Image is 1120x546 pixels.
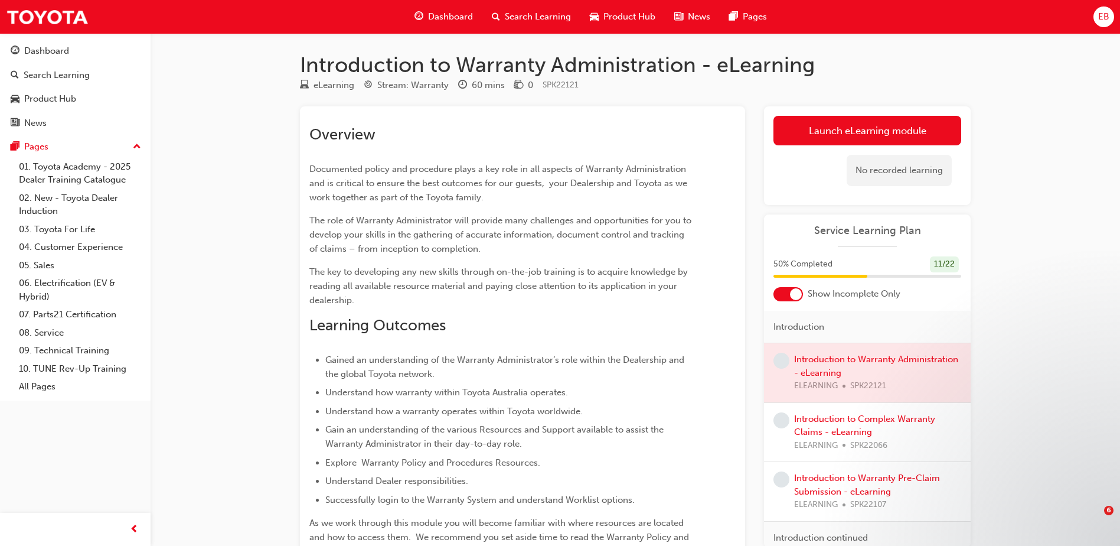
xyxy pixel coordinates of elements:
a: 09. Technical Training [14,342,146,360]
span: news-icon [674,9,683,24]
span: Understand how warranty within Toyota Australia operates. [325,387,568,398]
span: learningRecordVerb_NONE-icon [773,412,789,428]
a: search-iconSearch Learning [482,5,580,29]
button: Pages [5,136,146,158]
span: learningRecordVerb_NONE-icon [773,353,789,369]
span: news-icon [11,118,19,129]
span: Search Learning [505,10,571,24]
div: News [24,116,47,130]
a: 08. Service [14,324,146,342]
a: 05. Sales [14,256,146,275]
span: car-icon [590,9,599,24]
div: Product Hub [24,92,76,106]
a: News [5,112,146,134]
span: ELEARNING [794,498,838,512]
div: Search Learning [24,69,90,82]
a: All Pages [14,378,146,396]
span: Introduction [773,320,824,334]
span: News [688,10,710,24]
a: guage-iconDashboard [405,5,482,29]
a: 02. New - Toyota Dealer Induction [14,189,146,220]
a: Introduction to Complex Warranty Claims - eLearning [794,414,935,438]
span: Gained an understanding of the Warranty Administrator’s role within the Dealership and the global... [325,355,687,379]
a: 07. Parts21 Certification [14,305,146,324]
a: pages-iconPages [720,5,776,29]
button: DashboardSearch LearningProduct HubNews [5,38,146,136]
span: The role of Warranty Administrator will provide many challenges and opportunities for you to deve... [309,215,694,254]
span: SPK22066 [850,439,887,453]
span: SPK22107 [850,498,886,512]
span: Understand how a warranty operates within Toyota worldwide. [325,406,583,417]
span: up-icon [133,139,141,155]
span: Learning Outcomes [309,316,446,334]
span: The key to developing any new skills through on-the-job training is to acquire knowledge by readi... [309,266,690,305]
div: Stream [364,78,449,93]
div: 11 / 22 [930,256,959,272]
span: Show Incomplete Only [808,287,900,301]
span: guage-icon [414,9,423,24]
a: 03. Toyota For Life [14,220,146,239]
a: car-iconProduct Hub [580,5,665,29]
span: guage-icon [11,46,19,57]
span: Explore Warranty Policy and Procedures Resources. [325,457,540,468]
span: clock-icon [458,80,467,91]
span: pages-icon [729,9,738,24]
button: EB [1093,6,1114,27]
span: Successfully login to the Warranty System and understand Worklist options. [325,495,635,505]
span: Learning resource code [543,80,579,90]
span: ELEARNING [794,439,838,453]
a: 04. Customer Experience [14,238,146,256]
span: learningRecordVerb_NONE-icon [773,472,789,487]
div: Price [514,78,533,93]
a: Introduction to Warranty Pre-Claim Submission - eLearning [794,473,940,497]
a: 10. TUNE Rev-Up Training [14,360,146,378]
span: Product Hub [603,10,655,24]
div: Pages [24,140,48,154]
a: news-iconNews [665,5,720,29]
a: 01. Toyota Academy - 2025 Dealer Training Catalogue [14,158,146,189]
span: Gain an understanding of the various Resources and Support available to assist the Warranty Admin... [325,424,666,449]
div: No recorded learning [847,155,952,186]
span: pages-icon [11,142,19,152]
div: 60 mins [472,79,505,92]
img: Trak [6,4,89,30]
span: Understand Dealer responsibilities. [325,476,468,486]
span: Introduction continued [773,531,868,545]
span: Documented policy and procedure plays a key role in all aspects of Warranty Administration and is... [309,164,690,203]
div: Stream: Warranty [377,79,449,92]
span: EB [1098,10,1109,24]
span: Pages [743,10,767,24]
span: learningResourceType_ELEARNING-icon [300,80,309,91]
span: search-icon [492,9,500,24]
h1: Introduction to Warranty Administration - eLearning [300,52,971,78]
a: Search Learning [5,64,146,86]
span: 6 [1104,506,1114,515]
span: target-icon [364,80,373,91]
div: 0 [528,79,533,92]
a: Dashboard [5,40,146,62]
a: 06. Electrification (EV & Hybrid) [14,274,146,305]
a: Product Hub [5,88,146,110]
span: Overview [309,125,375,144]
iframe: Intercom live chat [1080,506,1108,534]
div: eLearning [314,79,354,92]
span: money-icon [514,80,523,91]
a: Launch eLearning module [773,116,961,145]
span: search-icon [11,70,19,81]
div: Type [300,78,354,93]
span: prev-icon [130,522,139,537]
span: 50 % Completed [773,258,832,271]
div: Duration [458,78,505,93]
a: Service Learning Plan [773,224,961,238]
span: Dashboard [428,10,473,24]
div: Dashboard [24,44,69,58]
span: car-icon [11,94,19,105]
